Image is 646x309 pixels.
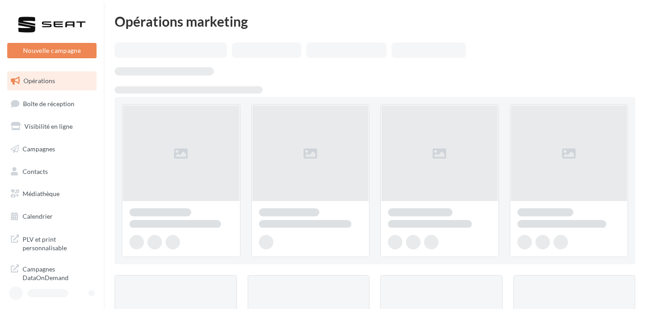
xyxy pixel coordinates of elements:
span: Campagnes [23,145,55,153]
span: Boîte de réception [23,99,74,107]
a: Campagnes DataOnDemand [5,259,98,286]
span: Contacts [23,167,48,175]
a: Boîte de réception [5,94,98,113]
span: Campagnes DataOnDemand [23,263,93,282]
span: Calendrier [23,212,53,220]
a: Médiathèque [5,184,98,203]
a: PLV et print personnalisable [5,229,98,256]
span: Médiathèque [23,190,60,197]
span: Opérations [23,77,55,84]
a: Calendrier [5,207,98,226]
a: Opérations [5,71,98,90]
button: Nouvelle campagne [7,43,97,58]
a: Contacts [5,162,98,181]
span: PLV et print personnalisable [23,233,93,253]
a: Campagnes [5,140,98,159]
a: Visibilité en ligne [5,117,98,136]
div: Opérations marketing [115,14,635,28]
span: Visibilité en ligne [24,122,73,130]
